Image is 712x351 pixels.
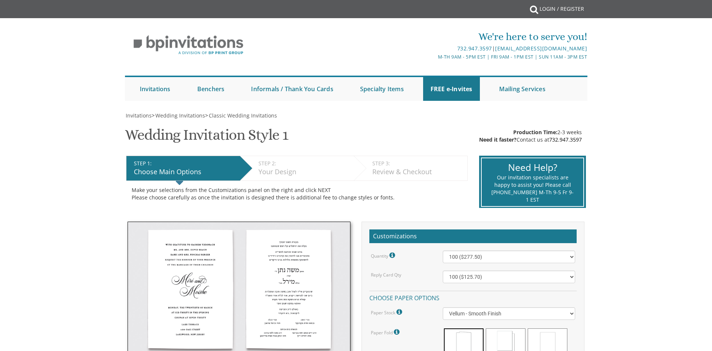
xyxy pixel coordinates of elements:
div: We're here to serve you! [279,29,587,44]
h1: Wedding Invitation Style 1 [125,127,288,149]
h2: Customizations [369,229,577,244]
a: 732.947.3597 [457,45,492,52]
div: | [279,44,587,53]
a: Invitations [125,112,152,119]
a: Mailing Services [492,77,553,101]
div: Review & Checkout [372,167,464,177]
a: 732.947.3597 [549,136,582,143]
a: Classic Wedding Invitations [208,112,277,119]
span: > [205,112,277,119]
a: Specialty Items [353,77,411,101]
span: Production Time: [513,129,557,136]
a: Invitations [132,77,178,101]
div: Our invitation specialists are happy to assist you! Please call [PHONE_NUMBER] M-Th 9-5 Fr 9-1 EST [491,174,574,203]
div: M-Th 9am - 5pm EST | Fri 9am - 1pm EST | Sun 11am - 3pm EST [279,53,587,61]
label: Reply Card Qty [371,272,401,278]
h4: Choose paper options [369,291,577,304]
span: Invitations [126,112,152,119]
label: Quantity [371,251,397,260]
span: > [152,112,205,119]
a: FREE e-Invites [423,77,480,101]
a: [EMAIL_ADDRESS][DOMAIN_NAME] [495,45,587,52]
a: Wedding Invitations [155,112,205,119]
img: BP Invitation Loft [125,30,252,60]
span: Need it faster? [479,136,517,143]
div: 2-3 weeks Contact us at [479,129,582,143]
div: Your Design [258,167,350,177]
label: Paper Stock [371,307,404,317]
div: Need Help? [491,161,574,174]
a: Informals / Thank You Cards [244,77,340,101]
div: STEP 3: [372,160,464,167]
div: STEP 1: [134,160,236,167]
div: Make your selections from the Customizations panel on the right and click NEXT Please choose care... [132,186,462,201]
label: Paper Fold [371,327,401,337]
div: STEP 2: [258,160,350,167]
div: Choose Main Options [134,167,236,177]
a: Benchers [190,77,232,101]
span: Classic Wedding Invitations [209,112,277,119]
